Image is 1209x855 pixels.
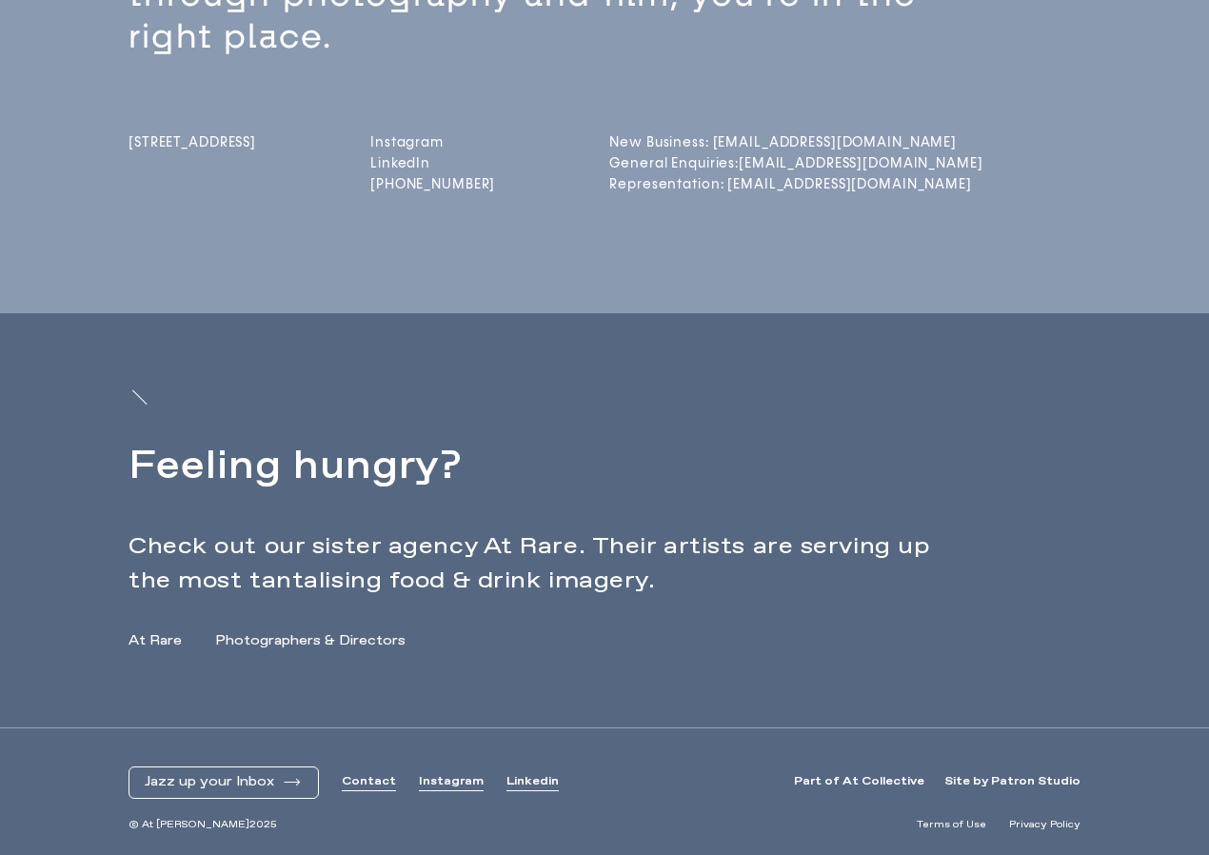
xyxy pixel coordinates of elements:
[370,155,495,171] a: LinkedIn
[370,176,495,192] a: [PHONE_NUMBER]
[944,774,1080,790] a: Site by Patron Studio
[129,818,277,832] span: © At [PERSON_NAME] 2025
[129,631,182,651] a: At Rare
[370,134,495,150] a: Instagram
[215,631,406,651] a: Photographers & Directors
[609,134,760,150] a: New Business: [EMAIL_ADDRESS][DOMAIN_NAME]
[129,134,256,150] span: [STREET_ADDRESS]
[609,155,760,171] a: General Enquiries:[EMAIL_ADDRESS][DOMAIN_NAME]
[917,818,986,832] a: Terms of Use
[129,439,938,496] h2: Feeling hungry?
[419,774,484,790] a: Instagram
[129,529,938,598] p: Check out our sister agency At Rare. Their artists are serving up the most tantalising food & dri...
[794,774,924,790] a: Part of At Collective
[145,774,274,790] span: Jazz up your Inbox
[609,176,760,192] a: Representation: [EMAIL_ADDRESS][DOMAIN_NAME]
[342,774,396,790] a: Contact
[506,774,559,790] a: Linkedin
[129,134,256,197] a: [STREET_ADDRESS]
[1009,818,1080,832] a: Privacy Policy
[145,774,303,790] button: Jazz up your Inbox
